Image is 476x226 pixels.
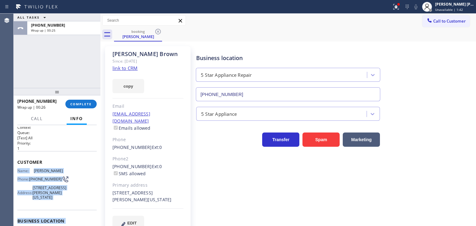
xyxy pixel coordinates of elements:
label: SMS allowed [112,171,146,176]
button: Transfer [262,133,299,147]
div: Katherine Brown [115,28,161,41]
button: copy [112,79,144,93]
input: SMS allowed [114,171,118,175]
button: Mute [412,2,420,11]
p: [Test] All [17,135,97,141]
span: [PHONE_NUMBER] [29,177,62,181]
div: Since: [DATE] [112,58,183,65]
div: Phone2 [112,155,183,163]
div: 5 Star Appliance [201,110,237,117]
span: Wrap up | 00:25 [31,28,55,33]
span: Name: [17,168,34,173]
button: Info [67,113,87,125]
span: Call to Customer [433,18,466,24]
span: Ext: 0 [152,144,162,150]
h2: Priority: [17,141,97,146]
span: Ext: 0 [152,163,162,169]
label: Emails allowed [112,125,151,131]
span: Call [31,116,43,121]
a: link to CRM [112,65,138,71]
button: Marketing [343,133,380,147]
span: Address: [17,190,33,195]
div: Email [112,103,183,110]
a: [PHONE_NUMBER] [112,163,152,169]
div: [PERSON_NAME] [115,34,161,39]
input: Search [103,15,186,25]
span: Business location [17,218,97,224]
span: Customer [17,159,97,165]
span: Phone: [17,177,29,181]
div: Primary address [112,182,183,189]
h2: Queue: [17,130,97,135]
div: [PERSON_NAME] Brown [112,50,183,58]
span: [PHONE_NUMBER] [31,23,65,28]
div: Phone [112,136,183,143]
div: [STREET_ADDRESS][PERSON_NAME][US_STATE] [112,189,183,204]
span: EDIT [127,221,137,225]
span: Wrap up | 00:26 [17,105,46,110]
button: ALL TASKS [14,14,52,21]
span: [PHONE_NUMBER] [17,98,57,104]
div: Business location [196,54,380,62]
a: [EMAIL_ADDRESS][DOMAIN_NAME] [112,111,150,124]
button: COMPLETE [65,100,97,108]
button: Call to Customer [422,15,470,27]
p: 1 [17,146,97,151]
div: booking [115,29,161,34]
div: [PERSON_NAME] [PERSON_NAME] [435,2,474,7]
h1: Context [17,125,97,130]
span: Unavailable | 1:42 [435,7,463,12]
span: [PERSON_NAME] [34,168,65,173]
button: Spam [302,133,340,147]
span: [STREET_ADDRESS][PERSON_NAME][US_STATE] [33,185,66,200]
span: COMPLETE [70,102,92,106]
div: 5 Star Appliance Repair [201,72,252,79]
input: Phone Number [196,87,380,101]
span: ALL TASKS [17,15,40,20]
input: Emails allowed [114,126,118,130]
span: Info [70,116,83,121]
a: [PHONE_NUMBER] [112,144,152,150]
button: Call [27,113,46,125]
